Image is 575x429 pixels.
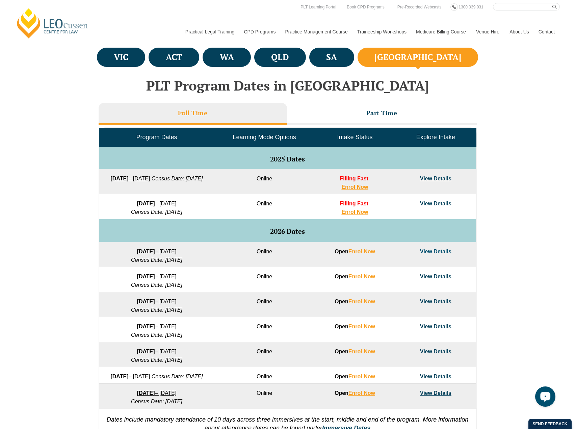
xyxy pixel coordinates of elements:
[270,227,305,236] span: 2026 Dates
[131,282,182,288] em: Census Date: [DATE]
[299,3,338,11] a: PLT Learning Portal
[214,194,314,219] td: Online
[131,257,182,263] em: Census Date: [DATE]
[137,201,177,206] a: [DATE]– [DATE]
[214,317,314,342] td: Online
[335,390,375,396] strong: Open
[335,349,375,354] strong: Open
[137,201,155,206] strong: [DATE]
[459,5,483,9] span: 1300 039 031
[335,274,375,279] strong: Open
[152,374,203,379] em: Census Date: [DATE]
[411,17,471,46] a: Medicare Billing Course
[533,17,560,46] a: Contact
[335,299,375,304] strong: Open
[214,367,314,384] td: Online
[340,201,368,206] span: Filling Fast
[214,292,314,317] td: Online
[110,176,128,181] strong: [DATE]
[110,374,150,379] a: [DATE]– [DATE]
[137,249,155,254] strong: [DATE]
[420,201,451,206] a: View Details
[335,324,375,329] strong: Open
[110,374,128,379] strong: [DATE]
[348,374,375,379] a: Enrol Now
[233,134,296,141] span: Learning Mode Options
[457,3,485,11] a: 1300 039 031
[131,307,182,313] em: Census Date: [DATE]
[131,357,182,363] em: Census Date: [DATE]
[178,109,208,117] h3: Full Time
[341,209,368,215] a: Enrol Now
[137,390,155,396] strong: [DATE]
[345,3,386,11] a: Book CPD Programs
[137,390,177,396] a: [DATE]– [DATE]
[180,17,239,46] a: Practical Legal Training
[137,349,177,354] a: [DATE]– [DATE]
[471,17,504,46] a: Venue Hire
[366,109,397,117] h3: Part Time
[348,324,375,329] a: Enrol Now
[152,176,203,181] em: Census Date: [DATE]
[420,390,451,396] a: View Details
[504,17,533,46] a: About Us
[326,52,337,63] h4: SA
[137,274,155,279] strong: [DATE]
[214,242,314,267] td: Online
[530,384,558,412] iframe: LiveChat chat widget
[137,349,155,354] strong: [DATE]
[110,176,150,181] a: [DATE]– [DATE]
[137,249,177,254] a: [DATE]– [DATE]
[341,184,368,190] a: Enrol Now
[280,17,352,46] a: Practice Management Course
[137,324,155,329] strong: [DATE]
[271,52,289,63] h4: QLD
[270,154,305,163] span: 2025 Dates
[214,342,314,367] td: Online
[15,7,90,39] a: [PERSON_NAME] Centre for Law
[137,274,177,279] a: [DATE]– [DATE]
[166,52,182,63] h4: ACT
[396,3,443,11] a: Pre-Recorded Webcasts
[348,249,375,254] a: Enrol Now
[114,52,128,63] h4: VIC
[348,274,375,279] a: Enrol Now
[335,374,375,379] strong: Open
[239,17,280,46] a: CPD Programs
[420,274,451,279] a: View Details
[420,249,451,254] a: View Details
[136,134,177,141] span: Program Dates
[348,299,375,304] a: Enrol Now
[131,399,182,404] em: Census Date: [DATE]
[352,17,411,46] a: Traineeship Workshops
[214,384,314,409] td: Online
[340,176,368,181] span: Filling Fast
[420,176,451,181] a: View Details
[131,332,182,338] em: Census Date: [DATE]
[95,78,480,93] h2: PLT Program Dates in [GEOGRAPHIC_DATA]
[335,249,375,254] strong: Open
[348,390,375,396] a: Enrol Now
[420,374,451,379] a: View Details
[420,324,451,329] a: View Details
[137,324,177,329] a: [DATE]– [DATE]
[220,52,234,63] h4: WA
[374,52,461,63] h4: [GEOGRAPHIC_DATA]
[420,349,451,354] a: View Details
[214,169,314,194] td: Online
[214,267,314,292] td: Online
[420,299,451,304] a: View Details
[137,299,177,304] a: [DATE]– [DATE]
[416,134,455,141] span: Explore Intake
[131,209,182,215] em: Census Date: [DATE]
[348,349,375,354] a: Enrol Now
[137,299,155,304] strong: [DATE]
[337,134,372,141] span: Intake Status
